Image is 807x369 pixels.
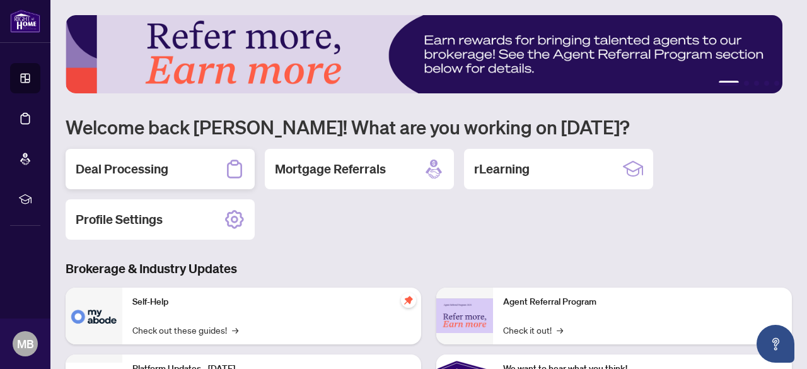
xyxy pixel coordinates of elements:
img: Slide 0 [66,15,782,93]
h3: Brokerage & Industry Updates [66,260,792,278]
p: Self-Help [132,295,411,309]
h2: Profile Settings [76,211,163,228]
h1: Welcome back [PERSON_NAME]! What are you working on [DATE]? [66,115,792,139]
button: 2 [744,81,749,86]
h2: Mortgage Referrals [275,160,386,178]
button: 1 [719,81,739,86]
button: Open asap [757,325,794,363]
button: 4 [764,81,769,86]
span: pushpin [401,293,416,308]
span: → [232,323,238,337]
img: Agent Referral Program [436,298,493,333]
span: → [557,323,563,337]
a: Check it out!→ [503,323,563,337]
img: Self-Help [66,288,122,344]
span: MB [17,335,34,353]
button: 3 [754,81,759,86]
h2: rLearning [474,160,530,178]
button: 5 [774,81,779,86]
img: logo [10,9,40,33]
p: Agent Referral Program [503,295,782,309]
h2: Deal Processing [76,160,168,178]
a: Check out these guides!→ [132,323,238,337]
